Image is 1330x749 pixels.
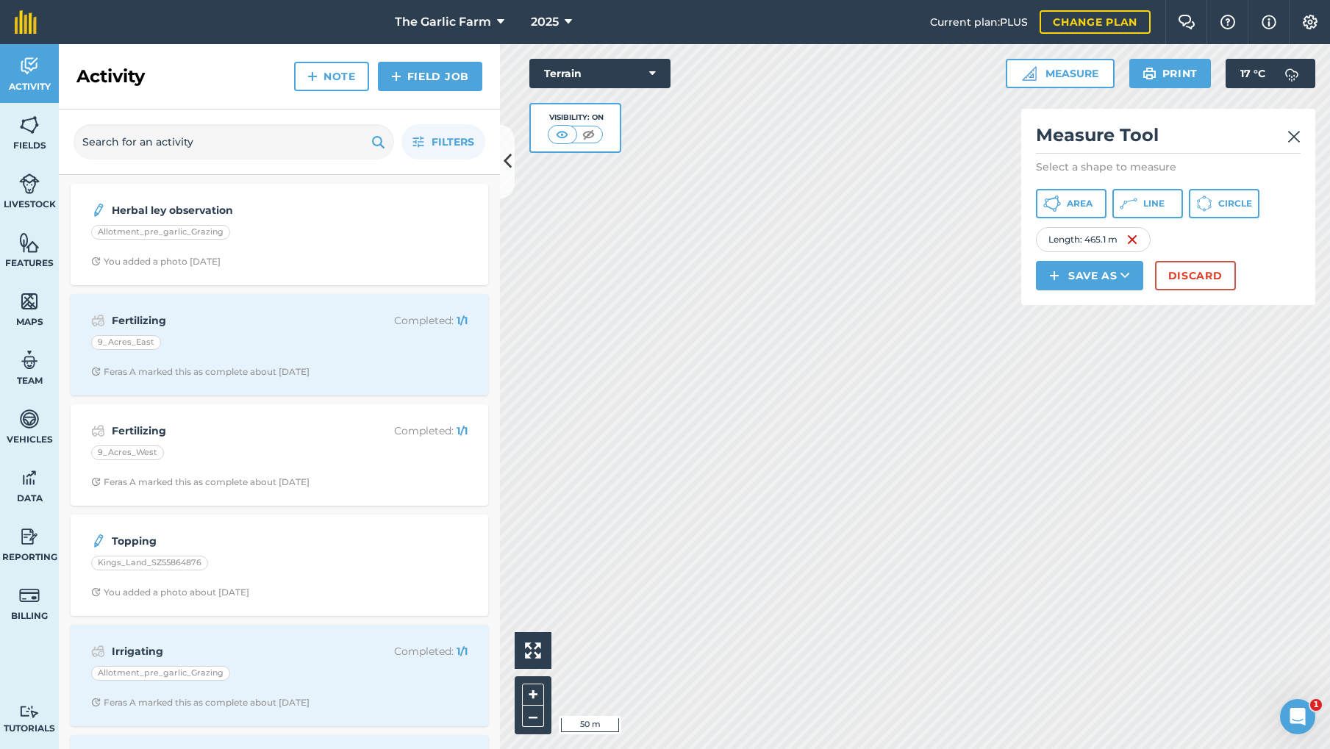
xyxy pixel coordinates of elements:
[19,55,40,77] img: svg+xml;base64,PD94bWwgdmVyc2lvbj0iMS4wIiBlbmNvZGluZz0idXRmLTgiPz4KPCEtLSBHZW5lcmF0b3I6IEFkb2JlIE...
[391,68,401,85] img: svg+xml;base64,PHN2ZyB4bWxucz0iaHR0cDovL3d3dy53My5vcmcvMjAwMC9zdmciIHdpZHRoPSIxNCIgaGVpZ2h0PSIyNC...
[371,133,385,151] img: svg+xml;base64,PHN2ZyB4bWxucz0iaHR0cDovL3d3dy53My5vcmcvMjAwMC9zdmciIHdpZHRoPSIxOSIgaGVpZ2h0PSIyNC...
[79,413,479,497] a: FertilizingCompleted: 1/19_Acres_WestClock with arrow pointing clockwiseFeras A marked this as co...
[15,10,37,34] img: fieldmargin Logo
[1287,128,1301,146] img: svg+xml;base64,PHN2ZyB4bWxucz0iaHR0cDovL3d3dy53My5vcmcvMjAwMC9zdmciIHdpZHRoPSIyMiIgaGVpZ2h0PSIzMC...
[19,467,40,489] img: svg+xml;base64,PD94bWwgdmVyc2lvbj0iMS4wIiBlbmNvZGluZz0idXRmLTgiPz4KPCEtLSBHZW5lcmF0b3I6IEFkb2JlIE...
[522,706,544,727] button: –
[1129,59,1212,88] button: Print
[457,314,468,327] strong: 1 / 1
[1036,261,1143,290] button: Save as
[1262,13,1276,31] img: svg+xml;base64,PHN2ZyB4bWxucz0iaHR0cDovL3d3dy53My5vcmcvMjAwMC9zdmciIHdpZHRoPSIxNyIgaGVpZ2h0PSIxNy...
[294,62,369,91] a: Note
[91,335,161,350] div: 9_Acres_East
[1218,198,1252,209] span: Circle
[1040,10,1151,34] a: Change plan
[351,643,468,659] p: Completed :
[112,533,345,549] strong: Topping
[525,642,541,659] img: Four arrows, one pointing top left, one top right, one bottom right and the last bottom left
[1240,59,1265,88] span: 17 ° C
[1126,231,1138,248] img: svg+xml;base64,PHN2ZyB4bWxucz0iaHR0cDovL3d3dy53My5vcmcvMjAwMC9zdmciIHdpZHRoPSIxNiIgaGVpZ2h0PSIyNC...
[91,476,310,488] div: Feras A marked this as complete about [DATE]
[1301,15,1319,29] img: A cog icon
[19,526,40,548] img: svg+xml;base64,PD94bWwgdmVyc2lvbj0iMS4wIiBlbmNvZGluZz0idXRmLTgiPz4KPCEtLSBHZW5lcmF0b3I6IEFkb2JlIE...
[1112,189,1183,218] button: Line
[1036,160,1301,174] p: Select a shape to measure
[19,408,40,430] img: svg+xml;base64,PD94bWwgdmVyc2lvbj0iMS4wIiBlbmNvZGluZz0idXRmLTgiPz4KPCEtLSBHZW5lcmF0b3I6IEFkb2JlIE...
[91,225,230,240] div: Allotment_pre_garlic_Grazing
[112,312,345,329] strong: Fertilizing
[553,127,571,142] img: svg+xml;base64,PHN2ZyB4bWxucz0iaHR0cDovL3d3dy53My5vcmcvMjAwMC9zdmciIHdpZHRoPSI1MCIgaGVpZ2h0PSI0MC...
[112,643,345,659] strong: Irrigating
[79,303,479,387] a: FertilizingCompleted: 1/19_Acres_EastClock with arrow pointing clockwiseFeras A marked this as co...
[307,68,318,85] img: svg+xml;base64,PHN2ZyB4bWxucz0iaHR0cDovL3d3dy53My5vcmcvMjAwMC9zdmciIHdpZHRoPSIxNCIgaGVpZ2h0PSIyNC...
[457,424,468,437] strong: 1 / 1
[1022,66,1037,81] img: Ruler icon
[91,445,164,460] div: 9_Acres_West
[1189,189,1259,218] button: Circle
[401,124,485,160] button: Filters
[457,645,468,658] strong: 1 / 1
[930,14,1028,30] span: Current plan : PLUS
[19,232,40,254] img: svg+xml;base64,PHN2ZyB4bWxucz0iaHR0cDovL3d3dy53My5vcmcvMjAwMC9zdmciIHdpZHRoPSI1NiIgaGVpZ2h0PSI2MC...
[91,532,106,550] img: svg+xml;base64,PD94bWwgdmVyc2lvbj0iMS4wIiBlbmNvZGluZz0idXRmLTgiPz4KPCEtLSBHZW5lcmF0b3I6IEFkb2JlIE...
[1178,15,1195,29] img: Two speech bubbles overlapping with the left bubble in the forefront
[91,366,310,378] div: Feras A marked this as complete about [DATE]
[74,124,394,160] input: Search for an activity
[76,65,145,88] h2: Activity
[1143,65,1156,82] img: svg+xml;base64,PHN2ZyB4bWxucz0iaHR0cDovL3d3dy53My5vcmcvMjAwMC9zdmciIHdpZHRoPSIxOSIgaGVpZ2h0PSIyNC...
[91,367,101,376] img: Clock with arrow pointing clockwise
[112,202,345,218] strong: Herbal ley observation
[432,134,474,150] span: Filters
[1280,699,1315,734] iframe: Intercom live chat
[19,584,40,606] img: svg+xml;base64,PD94bWwgdmVyc2lvbj0iMS4wIiBlbmNvZGluZz0idXRmLTgiPz4KPCEtLSBHZW5lcmF0b3I6IEFkb2JlIE...
[91,477,101,487] img: Clock with arrow pointing clockwise
[91,587,101,597] img: Clock with arrow pointing clockwise
[19,349,40,371] img: svg+xml;base64,PD94bWwgdmVyc2lvbj0iMS4wIiBlbmNvZGluZz0idXRmLTgiPz4KPCEtLSBHZW5lcmF0b3I6IEFkb2JlIE...
[1310,699,1322,711] span: 1
[91,257,101,266] img: Clock with arrow pointing clockwise
[1143,198,1165,209] span: Line
[531,13,559,31] span: 2025
[79,193,479,276] a: Herbal ley observationAllotment_pre_garlic_GrazingClock with arrow pointing clockwiseYou added a ...
[79,634,479,717] a: IrrigatingCompleted: 1/1Allotment_pre_garlic_GrazingClock with arrow pointing clockwiseFeras A ma...
[91,312,105,329] img: svg+xml;base64,PD94bWwgdmVyc2lvbj0iMS4wIiBlbmNvZGluZz0idXRmLTgiPz4KPCEtLSBHZW5lcmF0b3I6IEFkb2JlIE...
[395,13,491,31] span: The Garlic Farm
[579,127,598,142] img: svg+xml;base64,PHN2ZyB4bWxucz0iaHR0cDovL3d3dy53My5vcmcvMjAwMC9zdmciIHdpZHRoPSI1MCIgaGVpZ2h0PSI0MC...
[91,697,310,709] div: Feras A marked this as complete about [DATE]
[351,423,468,439] p: Completed :
[91,698,101,707] img: Clock with arrow pointing clockwise
[1219,15,1237,29] img: A question mark icon
[1036,189,1106,218] button: Area
[91,642,105,660] img: svg+xml;base64,PD94bWwgdmVyc2lvbj0iMS4wIiBlbmNvZGluZz0idXRmLTgiPz4KPCEtLSBHZW5lcmF0b3I6IEFkb2JlIE...
[19,173,40,195] img: svg+xml;base64,PD94bWwgdmVyc2lvbj0iMS4wIiBlbmNvZGluZz0idXRmLTgiPz4KPCEtLSBHZW5lcmF0b3I6IEFkb2JlIE...
[91,256,221,268] div: You added a photo [DATE]
[91,201,106,219] img: svg+xml;base64,PD94bWwgdmVyc2lvbj0iMS4wIiBlbmNvZGluZz0idXRmLTgiPz4KPCEtLSBHZW5lcmF0b3I6IEFkb2JlIE...
[522,684,544,706] button: +
[1036,227,1151,252] div: Length : 465.1 m
[79,523,479,607] a: ToppingKings_Land_SZ55864876Clock with arrow pointing clockwiseYou added a photo about [DATE]
[91,556,208,570] div: Kings_Land_SZ55864876
[91,422,105,440] img: svg+xml;base64,PD94bWwgdmVyc2lvbj0iMS4wIiBlbmNvZGluZz0idXRmLTgiPz4KPCEtLSBHZW5lcmF0b3I6IEFkb2JlIE...
[1006,59,1115,88] button: Measure
[1036,123,1301,154] h2: Measure Tool
[1226,59,1315,88] button: 17 °C
[91,666,230,681] div: Allotment_pre_garlic_Grazing
[112,423,345,439] strong: Fertilizing
[19,705,40,719] img: svg+xml;base64,PD94bWwgdmVyc2lvbj0iMS4wIiBlbmNvZGluZz0idXRmLTgiPz4KPCEtLSBHZW5lcmF0b3I6IEFkb2JlIE...
[548,112,604,123] div: Visibility: On
[1067,198,1093,209] span: Area
[378,62,482,91] a: Field Job
[19,290,40,312] img: svg+xml;base64,PHN2ZyB4bWxucz0iaHR0cDovL3d3dy53My5vcmcvMjAwMC9zdmciIHdpZHRoPSI1NiIgaGVpZ2h0PSI2MC...
[351,312,468,329] p: Completed :
[1049,267,1059,284] img: svg+xml;base64,PHN2ZyB4bWxucz0iaHR0cDovL3d3dy53My5vcmcvMjAwMC9zdmciIHdpZHRoPSIxNCIgaGVpZ2h0PSIyNC...
[1155,261,1236,290] button: Discard
[91,587,249,598] div: You added a photo about [DATE]
[19,114,40,136] img: svg+xml;base64,PHN2ZyB4bWxucz0iaHR0cDovL3d3dy53My5vcmcvMjAwMC9zdmciIHdpZHRoPSI1NiIgaGVpZ2h0PSI2MC...
[529,59,671,88] button: Terrain
[1277,59,1306,88] img: svg+xml;base64,PD94bWwgdmVyc2lvbj0iMS4wIiBlbmNvZGluZz0idXRmLTgiPz4KPCEtLSBHZW5lcmF0b3I6IEFkb2JlIE...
